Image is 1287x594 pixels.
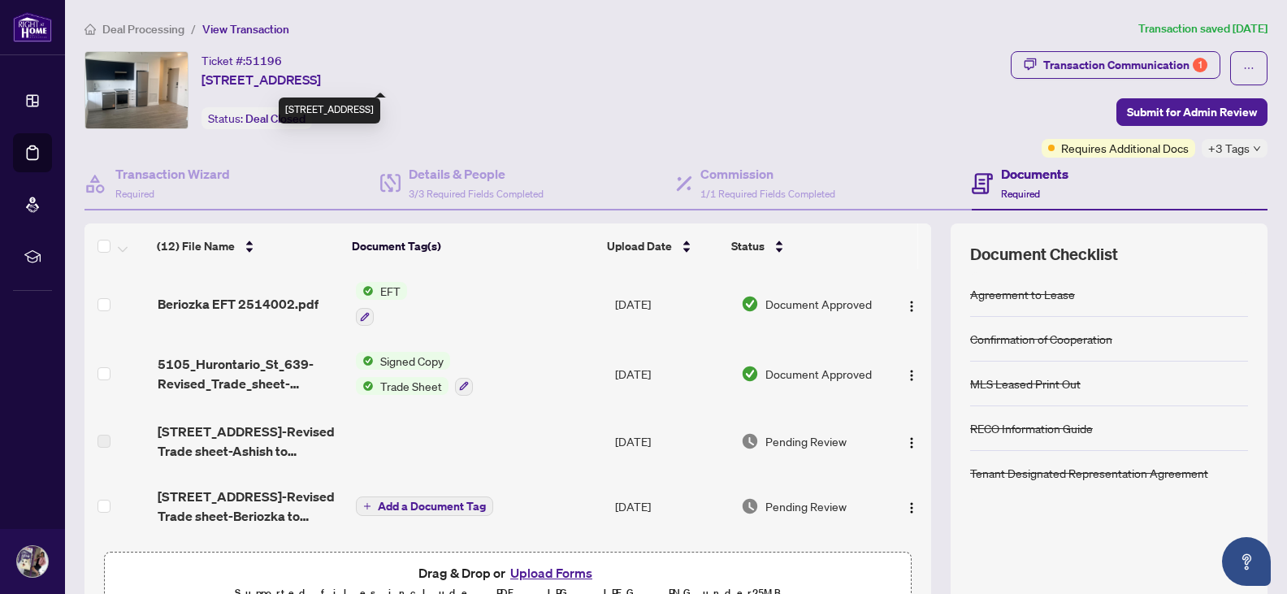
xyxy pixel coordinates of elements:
span: plus [363,502,371,510]
button: Logo [899,428,925,454]
div: Confirmation of Cooperation [970,330,1112,348]
span: Document Checklist [970,243,1118,266]
img: Document Status [741,497,759,515]
div: Tenant Designated Representation Agreement [970,464,1208,482]
button: Open asap [1222,537,1271,586]
span: [STREET_ADDRESS]-Revised Trade sheet-Beriozka to review.pdf [158,487,343,526]
button: Logo [899,361,925,387]
span: EFT [374,282,407,300]
span: Pending Review [765,497,847,515]
div: 1 [1193,58,1207,72]
span: Deal Closed [245,111,305,126]
li: / [191,20,196,38]
button: Status IconEFT [356,282,407,326]
button: Add a Document Tag [356,496,493,516]
article: Transaction saved [DATE] [1138,20,1267,38]
button: Submit for Admin Review [1116,98,1267,126]
button: Logo [899,291,925,317]
th: Upload Date [600,223,725,269]
h4: Documents [1001,164,1068,184]
div: RECO Information Guide [970,419,1093,437]
span: Document Approved [765,295,872,313]
img: Document Status [741,365,759,383]
img: Logo [905,501,918,514]
span: Submit for Admin Review [1127,99,1257,125]
h4: Details & People [409,164,544,184]
span: Deal Processing [102,22,184,37]
span: down [1253,145,1261,153]
img: IMG-W12366023_1.jpg [85,52,188,128]
span: +3 Tags [1208,139,1250,158]
span: Beriozka EFT 2514002.pdf [158,294,318,314]
span: Add a Document Tag [378,501,486,512]
span: Status [731,237,765,255]
img: logo [13,12,52,42]
span: 5105_Hurontario_St_639-Revised_Trade_sheet-Beriozka_to_review.pdf [158,354,343,393]
th: Document Tag(s) [345,223,600,269]
button: Add a Document Tag [356,496,493,517]
img: Profile Icon [17,546,48,577]
button: Logo [899,493,925,519]
td: [DATE] [609,409,734,474]
span: Required [1001,188,1040,200]
span: home [84,24,96,35]
span: 1/1 Required Fields Completed [700,188,835,200]
button: Status IconSigned CopyStatus IconTrade Sheet [356,352,473,396]
img: Status Icon [356,352,374,370]
img: Document Status [741,432,759,450]
span: [STREET_ADDRESS] [201,70,321,89]
div: Agreement to Lease [970,285,1075,303]
th: Status [725,223,876,269]
h4: Transaction Wizard [115,164,230,184]
h4: Commission [700,164,835,184]
td: [DATE] [609,474,734,539]
span: Upload Date [607,237,672,255]
img: Logo [905,369,918,382]
span: Requires Additional Docs [1061,139,1189,157]
span: Document Approved [765,365,872,383]
span: Pending Review [765,432,847,450]
span: Required [115,188,154,200]
span: [STREET_ADDRESS]-Revised Trade sheet-Ashish to review.pdf [158,422,343,461]
button: Upload Forms [505,562,597,583]
span: Drag & Drop or [418,562,597,583]
th: (12) File Name [150,223,345,269]
td: [DATE] [609,269,734,339]
span: 51196 [245,54,282,68]
span: 3/3 Required Fields Completed [409,188,544,200]
span: ellipsis [1243,63,1254,74]
div: Ticket #: [201,51,282,70]
img: Logo [905,436,918,449]
img: Status Icon [356,282,374,300]
div: Transaction Communication [1043,52,1207,78]
span: Trade Sheet [374,377,448,395]
span: Signed Copy [374,352,450,370]
span: View Transaction [202,22,289,37]
div: [STREET_ADDRESS] [279,98,380,124]
td: [DATE] [609,339,734,409]
img: Document Status [741,295,759,313]
div: Status: [201,107,312,129]
img: Logo [905,300,918,313]
button: Transaction Communication1 [1011,51,1220,79]
img: Status Icon [356,377,374,395]
div: MLS Leased Print Out [970,375,1081,392]
span: (12) File Name [157,237,235,255]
